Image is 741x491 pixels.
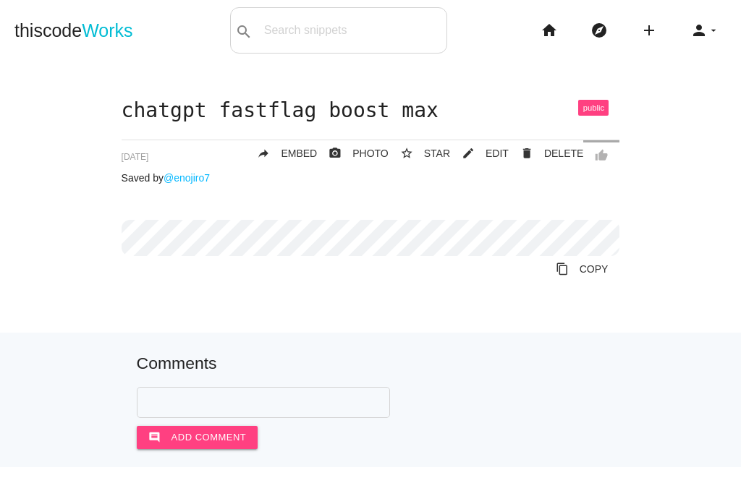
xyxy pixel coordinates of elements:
[14,7,133,54] a: thiscodeWorks
[82,20,132,40] span: Works
[450,140,509,166] a: mode_editEDIT
[137,426,258,449] button: commentAdd comment
[486,148,509,159] span: EDIT
[400,140,413,166] i: star_border
[137,354,605,372] h5: Comments
[424,148,450,159] span: STAR
[708,7,719,54] i: arrow_drop_down
[122,172,620,184] p: Saved by
[245,140,317,166] a: replyEMBED
[317,140,389,166] a: photo_cameraPHOTO
[231,8,257,53] button: search
[389,140,450,166] button: star_borderSTAR
[640,7,658,54] i: add
[257,15,446,46] input: Search snippets
[509,140,583,166] a: Delete Post
[690,7,708,54] i: person
[462,140,475,166] i: mode_edit
[122,100,620,122] h1: chatgpt fastflag boost max
[164,172,210,184] a: @enojiro7
[556,256,569,282] i: content_copy
[148,426,161,449] i: comment
[590,7,608,54] i: explore
[122,152,149,162] span: [DATE]
[520,140,533,166] i: delete
[281,148,317,159] span: EMBED
[329,140,342,166] i: photo_camera
[541,7,558,54] i: home
[235,9,253,55] i: search
[257,140,270,166] i: reply
[352,148,389,159] span: PHOTO
[544,256,620,282] a: Copy to Clipboard
[544,148,583,159] span: DELETE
